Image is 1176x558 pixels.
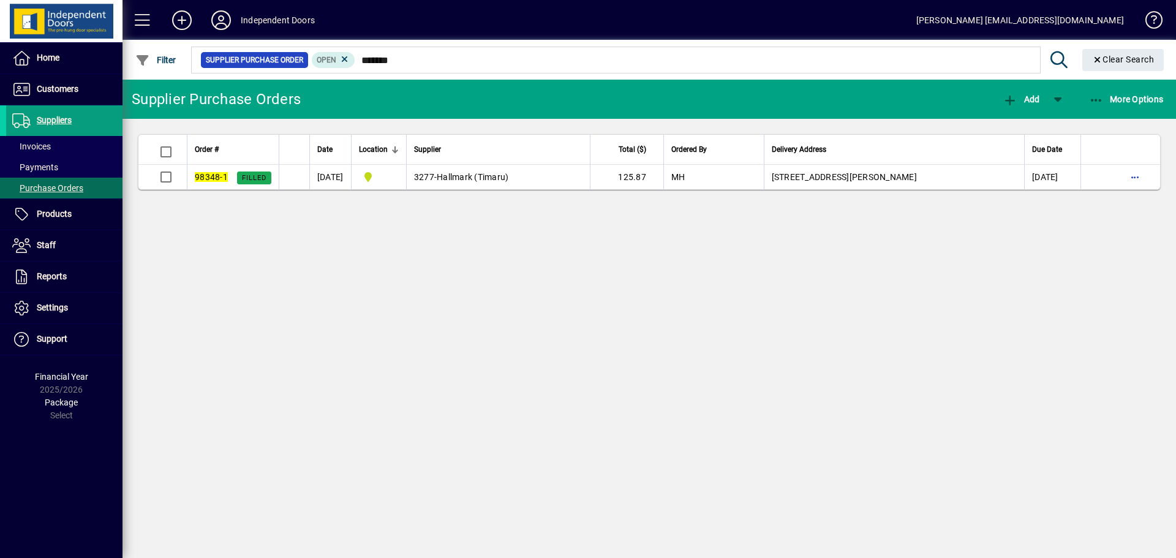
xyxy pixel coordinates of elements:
[206,54,303,66] span: Supplier Purchase Order
[37,334,67,344] span: Support
[772,143,826,156] span: Delivery Address
[162,9,202,31] button: Add
[619,143,646,156] span: Total ($)
[437,172,508,182] span: Hallmark (Timaru)
[317,143,344,156] div: Date
[590,165,663,189] td: 125.87
[414,172,434,182] span: 3277
[1125,167,1145,187] button: More options
[359,143,388,156] span: Location
[764,165,1024,189] td: [STREET_ADDRESS][PERSON_NAME]
[37,53,59,62] span: Home
[242,174,266,182] span: Filled
[312,52,355,68] mat-chip: Completion Status: Open
[12,183,83,193] span: Purchase Orders
[1092,55,1155,64] span: Clear Search
[671,172,685,182] span: MH
[6,230,123,261] a: Staff
[6,178,123,198] a: Purchase Orders
[317,143,333,156] span: Date
[1082,49,1164,71] button: Clear
[671,143,707,156] span: Ordered By
[916,10,1124,30] div: [PERSON_NAME] [EMAIL_ADDRESS][DOMAIN_NAME]
[195,143,219,156] span: Order #
[6,74,123,105] a: Customers
[195,172,228,182] em: 98348-1
[6,43,123,74] a: Home
[132,49,179,71] button: Filter
[37,115,72,125] span: Suppliers
[6,293,123,323] a: Settings
[37,271,67,281] span: Reports
[1000,88,1042,110] button: Add
[202,9,241,31] button: Profile
[317,56,336,64] span: Open
[241,10,315,30] div: Independent Doors
[359,170,399,184] span: Timaru
[1003,94,1039,104] span: Add
[309,165,351,189] td: [DATE]
[1024,165,1080,189] td: [DATE]
[37,209,72,219] span: Products
[1089,94,1164,104] span: More Options
[406,165,590,189] td: -
[132,89,301,109] div: Supplier Purchase Orders
[12,141,51,151] span: Invoices
[135,55,176,65] span: Filter
[1032,143,1073,156] div: Due Date
[37,303,68,312] span: Settings
[414,143,582,156] div: Supplier
[6,262,123,292] a: Reports
[6,199,123,230] a: Products
[6,324,123,355] a: Support
[45,398,78,407] span: Package
[1086,88,1167,110] button: More Options
[35,372,88,382] span: Financial Year
[37,240,56,250] span: Staff
[359,143,399,156] div: Location
[6,136,123,157] a: Invoices
[12,162,58,172] span: Payments
[1136,2,1161,42] a: Knowledge Base
[414,143,441,156] span: Supplier
[1032,143,1062,156] span: Due Date
[37,84,78,94] span: Customers
[671,143,756,156] div: Ordered By
[598,143,657,156] div: Total ($)
[195,143,271,156] div: Order #
[6,157,123,178] a: Payments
